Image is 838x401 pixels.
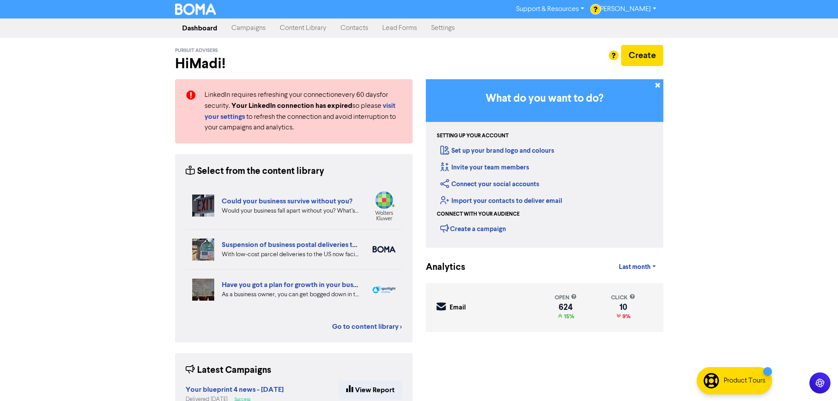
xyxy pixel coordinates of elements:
[440,147,554,155] a: Set up your brand logo and colours
[426,261,454,274] div: Analytics
[555,294,577,302] div: open
[611,294,635,302] div: click
[186,364,271,377] div: Latest Campaigns
[373,246,395,253] img: boma
[439,92,650,105] h3: What do you want to do?
[332,321,402,332] a: Go to content library >
[591,2,663,16] a: [PERSON_NAME]
[273,19,333,37] a: Content Library
[222,206,359,216] div: Would your business fall apart without you? What’s your Plan B in case of accident, illness, or j...
[619,263,651,271] span: Last month
[175,55,413,72] h2: Hi Madi !
[555,304,577,311] div: 624
[375,19,424,37] a: Lead Forms
[426,79,663,248] div: Getting Started in BOMA
[440,222,506,235] div: Create a campaign
[509,2,591,16] a: Support & Resources
[424,19,462,37] a: Settings
[621,313,630,320] span: 9%
[186,386,284,394] a: Your blueprint 4 news - [DATE]
[621,45,663,66] button: Create
[222,197,352,206] a: Could your business survive without you?
[373,191,395,221] img: wolterskluwer
[198,90,409,133] div: LinkedIn requires refreshing your connection every 60 days for security. so please to refresh the...
[373,286,395,293] img: spotlight
[222,290,359,299] div: As a business owner, you can get bogged down in the demands of day-to-day business. We can help b...
[440,163,529,172] a: Invite your team members
[175,4,216,15] img: BOMA Logo
[222,240,531,249] a: Suspension of business postal deliveries to the [GEOGRAPHIC_DATA]: what options do you have?
[794,359,838,401] iframe: Chat Widget
[339,381,402,399] a: View Report
[175,48,218,54] span: Pursuit Advisers
[222,280,372,289] a: Have you got a plan for growth in your business?
[175,19,224,37] a: Dashboard
[611,304,635,311] div: 10
[562,313,574,320] span: 15%
[224,19,273,37] a: Campaigns
[186,385,284,394] strong: Your blueprint 4 news - [DATE]
[205,103,395,121] a: visit your settings
[440,197,562,205] a: Import your contacts to deliver email
[440,180,539,188] a: Connect your social accounts
[437,210,520,218] div: Connect with your audience
[222,250,359,259] div: With low-cost parcel deliveries to the US now facing tariffs, many international postal services ...
[186,165,324,178] div: Select from the content library
[437,132,509,140] div: Setting up your account
[231,101,352,110] strong: Your LinkedIn connection has expired
[333,19,375,37] a: Contacts
[612,258,663,276] a: Last month
[450,303,466,313] div: Email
